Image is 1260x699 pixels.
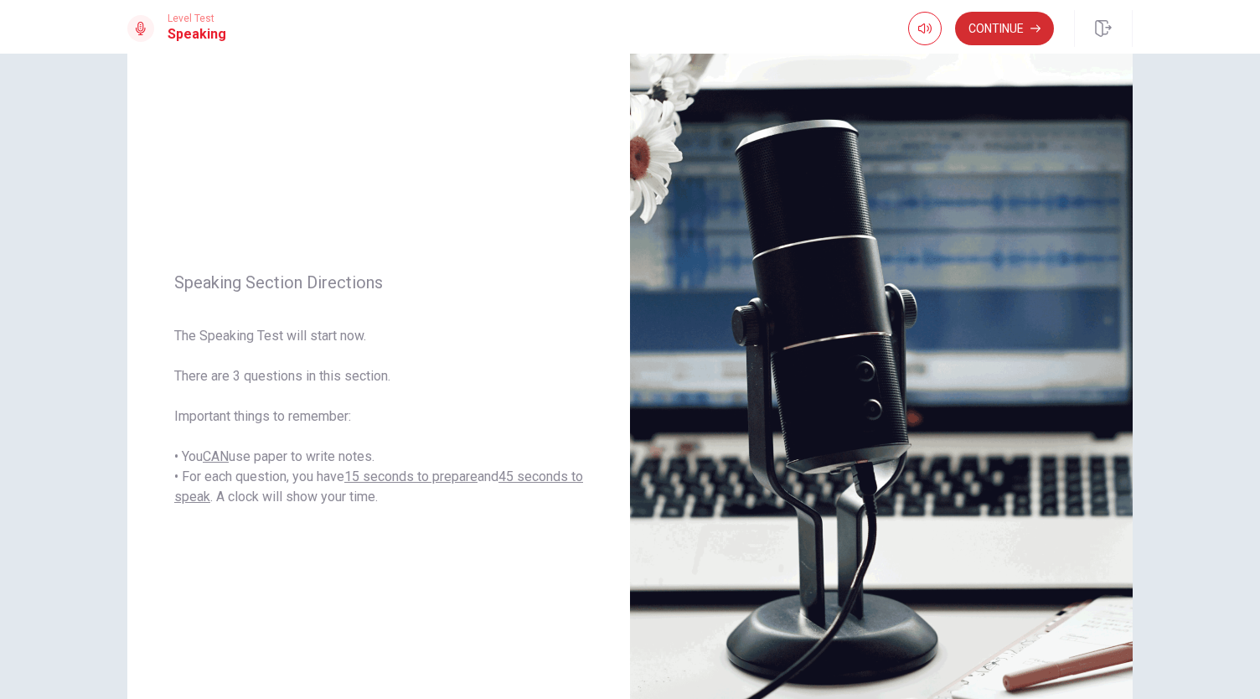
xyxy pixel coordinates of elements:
[174,272,583,293] span: Speaking Section Directions
[174,326,583,507] span: The Speaking Test will start now. There are 3 questions in this section. Important things to reme...
[203,448,229,464] u: CAN
[344,469,478,484] u: 15 seconds to prepare
[168,13,226,24] span: Level Test
[168,24,226,44] h1: Speaking
[955,12,1054,45] button: Continue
